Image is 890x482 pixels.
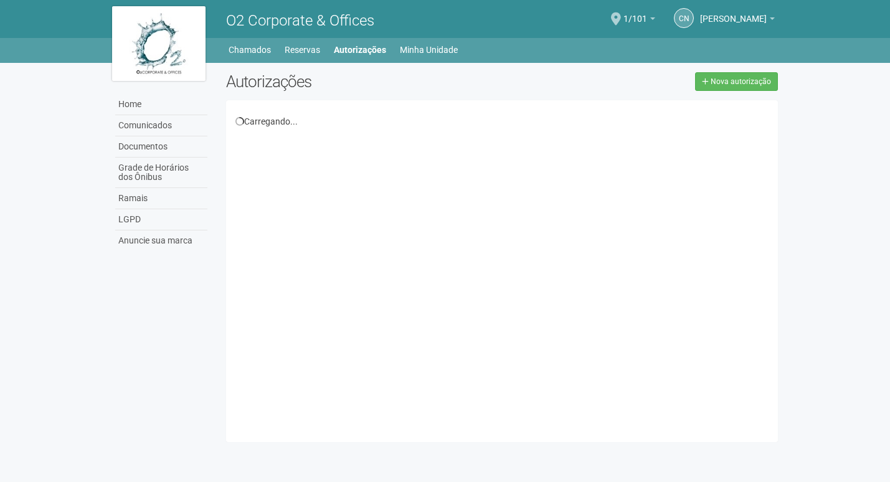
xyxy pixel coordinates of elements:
[115,158,207,188] a: Grade de Horários dos Ônibus
[400,41,458,59] a: Minha Unidade
[711,77,771,86] span: Nova autorização
[623,16,655,26] a: 1/101
[115,188,207,209] a: Ramais
[115,230,207,251] a: Anuncie sua marca
[334,41,386,59] a: Autorizações
[226,12,374,29] span: O2 Corporate & Offices
[115,209,207,230] a: LGPD
[674,8,694,28] a: CN
[229,41,271,59] a: Chamados
[226,72,493,91] h2: Autorizações
[623,2,647,24] span: 1/101
[235,116,769,127] div: Carregando...
[115,115,207,136] a: Comunicados
[115,94,207,115] a: Home
[700,2,767,24] span: CELIA NASCIMENTO
[115,136,207,158] a: Documentos
[695,72,778,91] a: Nova autorização
[285,41,320,59] a: Reservas
[112,6,206,81] img: logo.jpg
[700,16,775,26] a: [PERSON_NAME]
